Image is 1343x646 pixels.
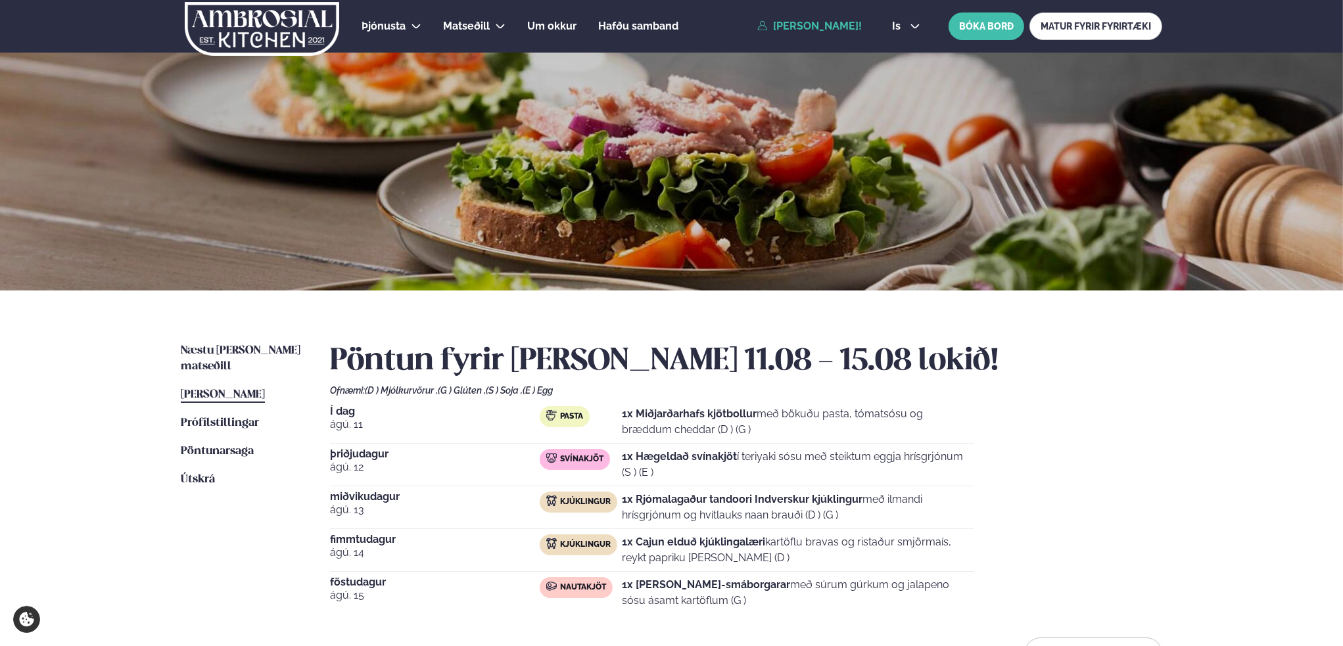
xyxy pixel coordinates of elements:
a: Næstu [PERSON_NAME] matseðill [181,343,304,375]
p: með bökuðu pasta, tómatsósu og bræddum cheddar (D ) (G ) [622,406,974,438]
a: Pöntunarsaga [181,444,254,459]
span: Kjúklingur [560,540,611,550]
img: chicken.svg [546,496,557,506]
strong: 1x Cajun elduð kjúklingalæri [622,536,765,548]
img: pork.svg [546,453,557,463]
a: Cookie settings [13,606,40,633]
p: með súrum gúrkum og jalapeno sósu ásamt kartöflum (G ) [622,577,974,609]
span: Nautakjöt [560,582,606,593]
span: ágú. 11 [330,417,540,432]
span: ágú. 15 [330,588,540,603]
a: Hafðu samband [598,18,678,34]
span: ágú. 14 [330,545,540,561]
img: logo [183,2,341,56]
a: [PERSON_NAME]! [757,20,862,32]
span: Hafðu samband [598,20,678,32]
strong: 1x Hægeldað svínakjöt [622,450,737,463]
img: pasta.svg [546,410,557,421]
button: BÓKA BORÐ [949,12,1024,40]
span: (E ) Egg [523,385,553,396]
img: chicken.svg [546,538,557,549]
a: MATUR FYRIR FYRIRTÆKI [1029,12,1162,40]
a: Þjónusta [362,18,406,34]
span: is [892,21,905,32]
span: Útskrá [181,474,215,485]
span: Þjónusta [362,20,406,32]
span: (G ) Glúten , [438,385,486,396]
a: Matseðill [443,18,490,34]
span: Næstu [PERSON_NAME] matseðill [181,345,300,372]
span: (D ) Mjólkurvörur , [365,385,438,396]
span: miðvikudagur [330,492,540,502]
a: Útskrá [181,472,215,488]
span: Pasta [560,411,583,422]
strong: 1x [PERSON_NAME]-smáborgarar [622,578,790,591]
span: Í dag [330,406,540,417]
img: beef.svg [546,581,557,591]
a: Um okkur [527,18,577,34]
span: [PERSON_NAME] [181,389,265,400]
span: ágú. 13 [330,502,540,518]
span: föstudagur [330,577,540,588]
span: Prófílstillingar [181,417,259,428]
a: Prófílstillingar [181,415,259,431]
strong: 1x Miðjarðarhafs kjötbollur [622,407,757,420]
span: fimmtudagur [330,534,540,545]
p: í teriyaki sósu með steiktum eggja hrísgrjónum (S ) (E ) [622,449,974,480]
strong: 1x Rjómalagaður tandoori Indverskur kjúklingur [622,493,862,505]
span: Svínakjöt [560,454,603,465]
span: Pöntunarsaga [181,446,254,457]
p: með ilmandi hrísgrjónum og hvítlauks naan brauði (D ) (G ) [622,492,974,523]
h2: Pöntun fyrir [PERSON_NAME] 11.08 - 15.08 lokið! [330,343,1162,380]
span: (S ) Soja , [486,385,523,396]
span: Kjúklingur [560,497,611,507]
span: Um okkur [527,20,577,32]
span: þriðjudagur [330,449,540,459]
button: is [882,21,931,32]
a: [PERSON_NAME] [181,387,265,403]
p: kartöflu bravas og ristaður smjörmaís, reykt papriku [PERSON_NAME] (D ) [622,534,974,566]
span: Matseðill [443,20,490,32]
div: Ofnæmi: [330,385,1162,396]
span: ágú. 12 [330,459,540,475]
